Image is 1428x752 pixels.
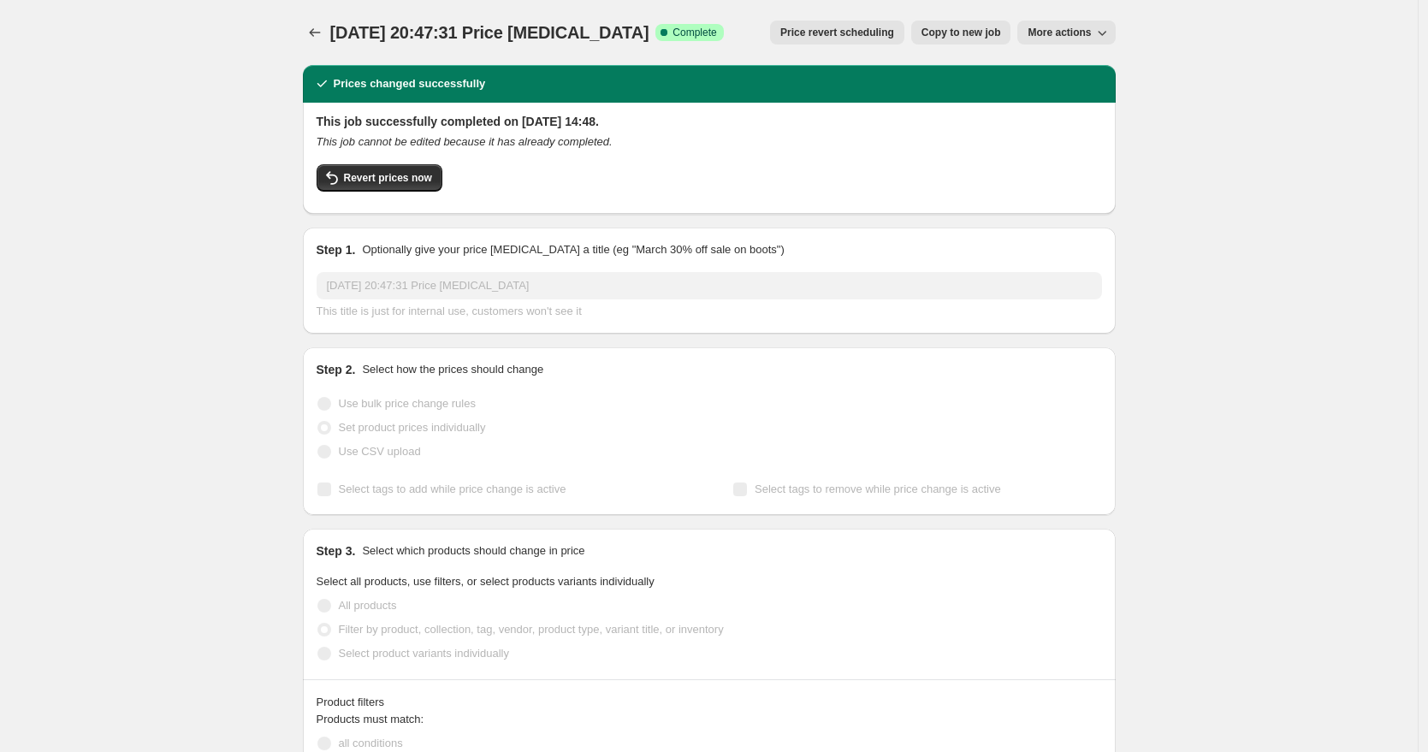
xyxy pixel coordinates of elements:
span: Use bulk price change rules [339,397,476,410]
span: Select tags to add while price change is active [339,483,566,495]
span: This title is just for internal use, customers won't see it [317,305,582,317]
span: Price revert scheduling [780,26,894,39]
button: Price revert scheduling [770,21,904,44]
span: Complete [673,26,716,39]
button: Revert prices now [317,164,442,192]
h2: Step 2. [317,361,356,378]
span: Products must match: [317,713,424,725]
p: Select how the prices should change [362,361,543,378]
h2: Step 1. [317,241,356,258]
span: Use CSV upload [339,445,421,458]
span: Select tags to remove while price change is active [755,483,1001,495]
div: Product filters [317,694,1102,711]
span: Select all products, use filters, or select products variants individually [317,575,655,588]
span: Revert prices now [344,171,432,185]
span: [DATE] 20:47:31 Price [MEDICAL_DATA] [330,23,649,42]
span: Copy to new job [921,26,1001,39]
span: all conditions [339,737,403,749]
span: Set product prices individually [339,421,486,434]
p: Select which products should change in price [362,542,584,560]
button: Price change jobs [303,21,327,44]
p: Optionally give your price [MEDICAL_DATA] a title (eg "March 30% off sale on boots") [362,241,784,258]
span: More actions [1028,26,1091,39]
h2: Prices changed successfully [334,75,486,92]
button: Copy to new job [911,21,1011,44]
h2: Step 3. [317,542,356,560]
input: 30% off holiday sale [317,272,1102,299]
span: Select product variants individually [339,647,509,660]
button: More actions [1017,21,1115,44]
span: Filter by product, collection, tag, vendor, product type, variant title, or inventory [339,623,724,636]
h2: This job successfully completed on [DATE] 14:48. [317,113,1102,130]
span: All products [339,599,397,612]
i: This job cannot be edited because it has already completed. [317,135,613,148]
